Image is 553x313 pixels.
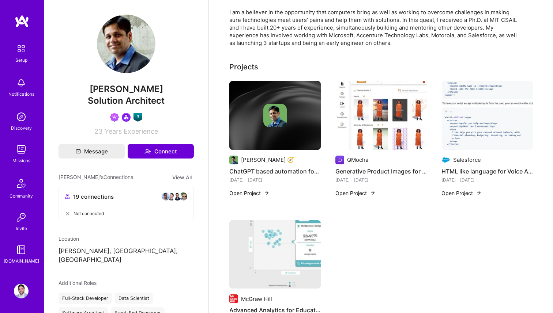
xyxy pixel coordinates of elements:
[229,156,238,164] img: Company logo
[4,257,39,265] div: [DOMAIN_NAME]
[128,144,194,159] button: Connect
[14,210,29,225] img: Invite
[59,280,97,286] span: Additional Roles
[115,293,153,304] div: Data Scientist
[59,247,194,264] p: [PERSON_NAME], [GEOGRAPHIC_DATA], [GEOGRAPHIC_DATA]
[105,127,158,135] span: Years Experience
[14,243,29,257] img: guide book
[170,173,194,182] button: View All
[347,156,368,164] div: QMocha
[76,149,81,154] i: icon Mail
[14,110,29,124] img: discovery
[15,15,29,28] img: logo
[65,211,71,217] i: icon CloseGray
[241,156,294,164] div: [PERSON_NAME] 🧭
[161,192,170,201] img: avatar
[11,124,32,132] div: Discovery
[59,84,194,95] span: [PERSON_NAME]
[441,167,533,176] h4: HTML like language for Voice Apps
[14,41,29,56] img: setup
[335,176,427,184] div: [DATE] - [DATE]
[94,127,102,135] span: 23
[110,113,119,122] img: Been on Mission
[179,192,188,201] img: avatar
[453,156,481,164] div: Salesforce
[241,295,272,303] div: McGraw Hill
[59,144,125,159] button: Message
[335,156,344,164] img: Company logo
[12,284,30,298] a: User Avatar
[441,156,450,164] img: Company logo
[167,192,176,201] img: avatar
[476,190,482,196] img: arrow-right
[229,189,270,197] button: Open Project
[335,167,427,176] h4: Generative Product Images for Commerce
[15,56,27,64] div: Setup
[73,193,114,201] span: 19 connections
[16,225,27,232] div: Invite
[14,142,29,157] img: teamwork
[97,15,155,73] img: User Avatar
[10,192,33,200] div: Community
[441,176,533,184] div: [DATE] - [DATE]
[59,173,133,182] span: [PERSON_NAME]'s Connections
[144,148,151,154] i: icon Connect
[263,104,287,127] img: Company logo
[8,90,34,98] div: Notifications
[370,190,376,196] img: arrow-right
[229,294,238,303] img: Company logo
[88,95,165,106] span: Solution Architect
[335,81,427,150] img: Generative Product Images for Commerce
[441,189,482,197] button: Open Project
[12,157,30,164] div: Missions
[59,235,194,243] div: Location
[264,190,270,196] img: arrow-right
[74,210,104,217] span: Not connected
[173,192,182,201] img: avatar
[65,194,70,199] i: icon Collaborator
[229,8,522,47] div: I am a believer in the opportunity that computers bring as well as working to overcome challenges...
[14,76,29,90] img: bell
[14,284,29,298] img: User Avatar
[59,186,194,220] button: 19 connectionsavataravataravataravatarNot connected
[441,81,533,150] img: HTML like language for Voice Apps
[12,175,30,192] img: Community
[229,167,321,176] h4: ChatGPT based automation for the Enterprise
[122,113,131,122] img: Community leader
[229,220,321,289] img: Advanced Analytics for Education
[229,176,321,184] div: [DATE] - [DATE]
[229,81,321,150] img: cover
[59,293,112,304] div: Full-Stack Developer
[335,189,376,197] button: Open Project
[229,61,258,72] div: Projects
